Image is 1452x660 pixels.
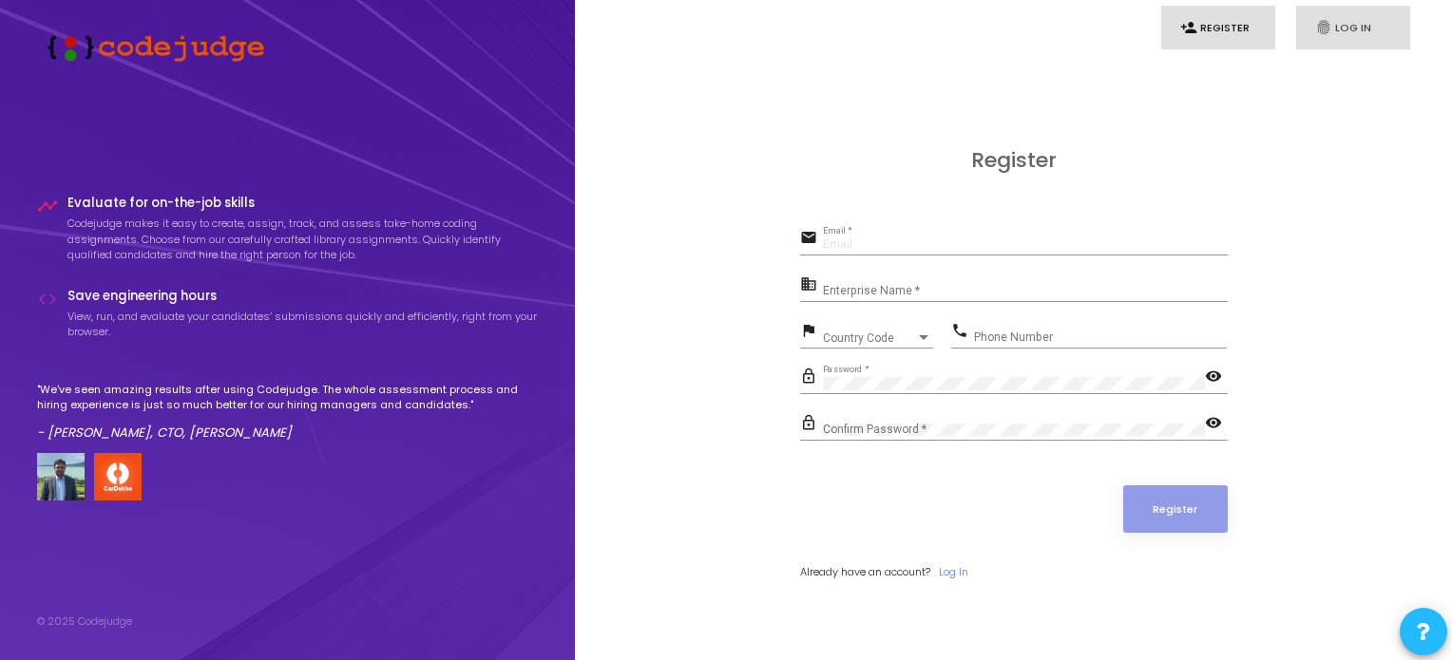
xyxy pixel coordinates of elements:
span: Country Code [823,332,916,344]
mat-icon: lock_outline [800,367,823,389]
i: person_add [1180,19,1197,36]
mat-icon: visibility [1205,367,1228,389]
span: Already have an account? [800,564,930,579]
p: Codejudge makes it easy to create, assign, track, and assess take-home coding assignments. Choose... [67,216,539,263]
a: Log In [939,564,968,580]
i: code [37,289,58,310]
i: fingerprint [1315,19,1332,36]
p: "We've seen amazing results after using Codejudge. The whole assessment process and hiring experi... [37,382,539,413]
mat-icon: flag [800,321,823,344]
p: View, run, and evaluate your candidates’ submissions quickly and efficiently, right from your bro... [67,309,539,340]
a: fingerprintLog In [1296,6,1410,50]
mat-icon: lock_outline [800,413,823,436]
mat-icon: business [800,274,823,297]
mat-icon: visibility [1205,413,1228,436]
button: Register [1123,485,1228,533]
div: © 2025 Codejudge [37,613,132,630]
h4: Save engineering hours [67,289,539,304]
mat-icon: phone [951,321,974,344]
mat-icon: email [800,228,823,251]
h3: Register [800,148,1228,173]
img: user image [37,453,85,500]
em: - [PERSON_NAME], CTO, [PERSON_NAME] [37,424,292,442]
h4: Evaluate for on-the-job skills [67,196,539,211]
i: timeline [37,196,58,217]
img: company-logo [94,453,142,500]
a: person_addRegister [1161,6,1275,50]
input: Phone Number [974,330,1227,344]
input: Enterprise Name [823,285,1228,298]
input: Email [823,238,1228,252]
